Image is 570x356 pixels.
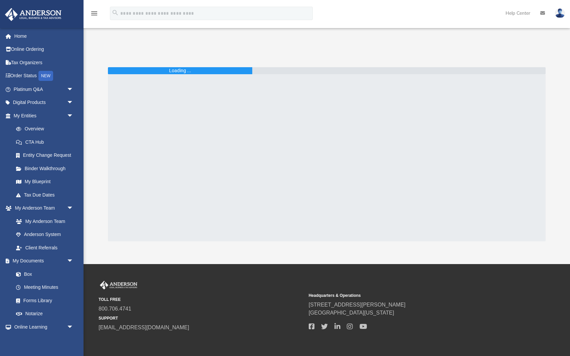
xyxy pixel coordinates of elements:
[9,215,77,228] a: My Anderson Team
[9,294,77,307] a: Forms Library
[99,315,304,321] small: SUPPORT
[38,71,53,81] div: NEW
[9,149,84,162] a: Entity Change Request
[9,281,80,294] a: Meeting Minutes
[9,175,80,189] a: My Blueprint
[5,202,80,215] a: My Anderson Teamarrow_drop_down
[9,188,84,202] a: Tax Due Dates
[9,228,80,241] a: Anderson System
[309,302,406,308] a: [STREET_ADDRESS][PERSON_NAME]
[99,325,189,330] a: [EMAIL_ADDRESS][DOMAIN_NAME]
[9,307,80,321] a: Notarize
[169,67,191,74] div: Loading ...
[3,8,63,21] img: Anderson Advisors Platinum Portal
[99,306,131,312] a: 800.706.4741
[5,43,84,56] a: Online Ordering
[90,13,98,17] a: menu
[9,122,84,136] a: Overview
[99,296,304,303] small: TOLL FREE
[9,267,77,281] a: Box
[309,292,514,299] small: Headquarters & Operations
[9,334,80,347] a: Courses
[67,96,80,110] span: arrow_drop_down
[5,109,84,122] a: My Entitiesarrow_drop_down
[9,135,84,149] a: CTA Hub
[555,8,565,18] img: User Pic
[90,9,98,17] i: menu
[5,29,84,43] a: Home
[5,320,80,334] a: Online Learningarrow_drop_down
[5,69,84,83] a: Order StatusNEW
[67,202,80,215] span: arrow_drop_down
[112,9,119,16] i: search
[9,241,80,254] a: Client Referrals
[5,96,84,109] a: Digital Productsarrow_drop_down
[309,310,394,316] a: [GEOGRAPHIC_DATA][US_STATE]
[67,83,80,96] span: arrow_drop_down
[5,56,84,69] a: Tax Organizers
[9,162,84,175] a: Binder Walkthrough
[67,254,80,268] span: arrow_drop_down
[99,281,139,289] img: Anderson Advisors Platinum Portal
[67,109,80,123] span: arrow_drop_down
[67,320,80,334] span: arrow_drop_down
[5,83,84,96] a: Platinum Q&Aarrow_drop_down
[5,254,80,268] a: My Documentsarrow_drop_down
